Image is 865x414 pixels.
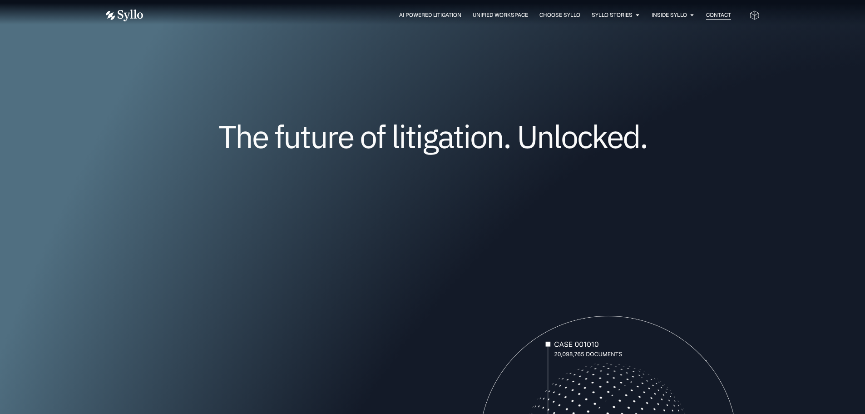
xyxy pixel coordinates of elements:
[161,11,731,20] nav: Menu
[160,121,705,151] h1: The future of litigation. Unlocked.
[106,10,143,21] img: Vector
[473,11,528,19] a: Unified Workspace
[652,11,687,19] a: Inside Syllo
[539,11,580,19] a: Choose Syllo
[161,11,731,20] div: Menu Toggle
[706,11,731,19] a: Contact
[592,11,633,19] a: Syllo Stories
[399,11,461,19] a: AI Powered Litigation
